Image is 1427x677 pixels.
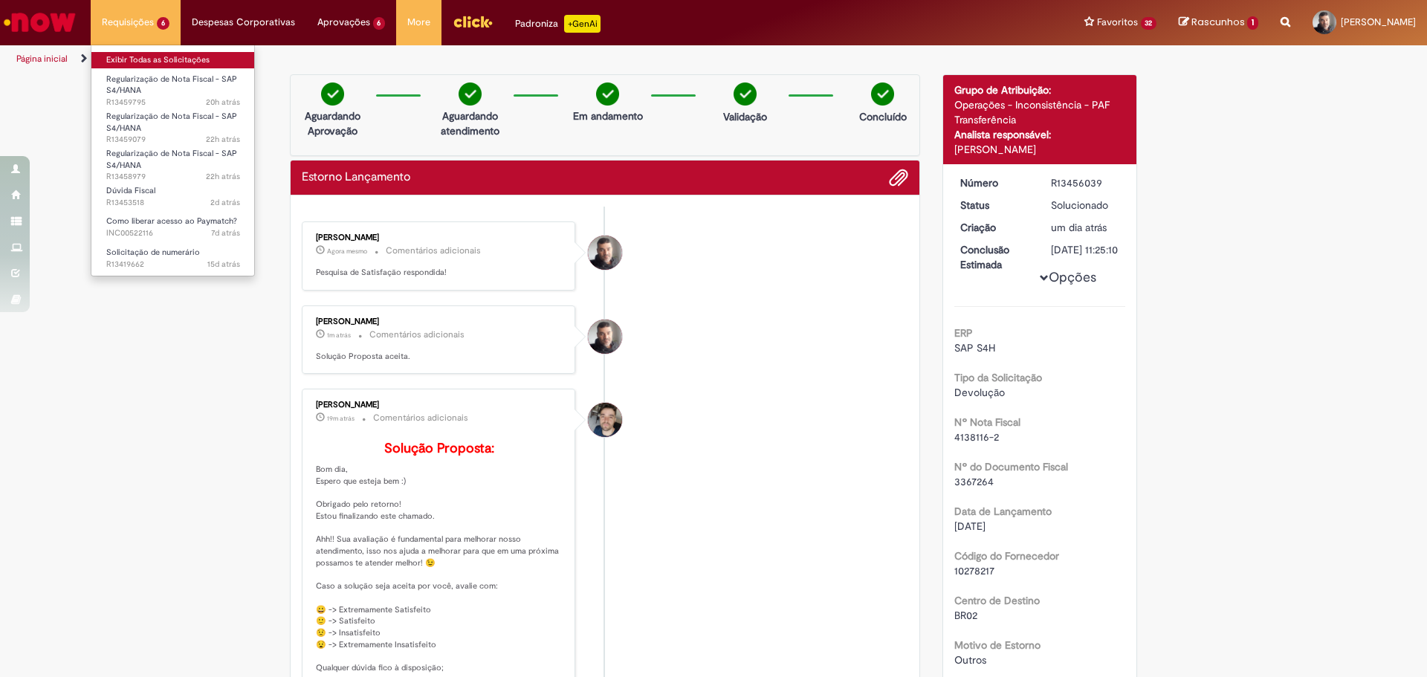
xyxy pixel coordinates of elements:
span: Rascunhos [1191,15,1245,29]
span: INC00522116 [106,227,240,239]
p: Concluído [859,109,907,124]
p: Pesquisa de Satisfação respondida! [316,267,563,279]
a: Aberto R13419662 : Solicitação de numerário [91,244,255,272]
a: Página inicial [16,53,68,65]
div: Padroniza [515,15,601,33]
dt: Conclusão Estimada [949,242,1041,272]
img: check-circle-green.png [459,82,482,106]
button: Adicionar anexos [889,168,908,187]
time: 15/08/2025 08:49:07 [207,259,240,270]
span: 3367264 [954,475,994,488]
span: Agora mesmo [327,247,367,256]
a: Rascunhos [1179,16,1258,30]
span: Dúvida Fiscal [106,185,155,196]
span: 1m atrás [327,331,351,340]
b: ERP [954,326,973,340]
span: 32 [1141,17,1157,30]
ul: Trilhas de página [11,45,940,73]
div: Solucionado [1051,198,1120,213]
time: 28/08/2025 18:13:29 [206,97,240,108]
span: R13459795 [106,97,240,108]
span: Devolução [954,386,1005,399]
span: Despesas Corporativas [192,15,295,30]
p: Em andamento [573,108,643,123]
b: Data de Lançamento [954,505,1052,518]
span: 2d atrás [210,197,240,208]
div: R13456039 [1051,175,1120,190]
span: Regularização de Nota Fiscal - SAP S4/HANA [106,111,237,134]
span: Outros [954,653,986,667]
time: 29/08/2025 14:27:04 [327,247,367,256]
span: 7d atrás [211,227,240,239]
dt: Número [949,175,1041,190]
span: R13419662 [106,259,240,271]
span: 1 [1247,16,1258,30]
p: Aguardando atendimento [434,108,506,138]
span: Requisições [102,15,154,30]
time: 27/08/2025 16:20:11 [210,197,240,208]
a: Aberto R13459795 : Regularização de Nota Fiscal - SAP S4/HANA [91,71,255,103]
span: Aprovações [317,15,370,30]
div: [PERSON_NAME] [954,142,1126,157]
img: click_logo_yellow_360x200.png [453,10,493,33]
a: Exibir Todas as Solicitações [91,52,255,68]
span: More [407,15,430,30]
dt: Status [949,198,1041,213]
img: ServiceNow [1,7,78,37]
time: 29/08/2025 14:26:22 [327,331,351,340]
a: Aberto R13453518 : Dúvida Fiscal [91,183,255,210]
img: check-circle-green.png [871,82,894,106]
span: SAP S4H [954,341,995,354]
p: Validação [723,109,767,124]
span: 19m atrás [327,414,355,423]
time: 28/08/2025 09:10:19 [1051,221,1107,234]
span: 20h atrás [206,97,240,108]
div: [PERSON_NAME] [316,401,563,409]
time: 28/08/2025 16:19:25 [206,134,240,145]
b: Solução Proposta: [384,440,494,457]
div: Guilherme Luiz Taveiros Adao [588,403,622,437]
span: Regularização de Nota Fiscal - SAP S4/HANA [106,74,237,97]
a: Aberto R13458979 : Regularização de Nota Fiscal - SAP S4/HANA [91,146,255,178]
div: Jose Orlando De Oliveira Andrade [588,236,622,270]
span: 6 [373,17,386,30]
span: Como liberar acesso ao Paymatch? [106,216,237,227]
span: R13459079 [106,134,240,146]
span: 4138116-2 [954,430,999,444]
p: Aguardando Aprovação [297,108,369,138]
div: Grupo de Atribuição: [954,82,1126,97]
ul: Requisições [91,45,255,276]
span: um dia atrás [1051,221,1107,234]
p: +GenAi [564,15,601,33]
h2: Estorno Lançamento Histórico de tíquete [302,171,410,184]
div: Operações - Inconsistência - PAF Transferência [954,97,1126,127]
span: Regularização de Nota Fiscal - SAP S4/HANA [106,148,237,171]
span: Solicitação de numerário [106,247,200,258]
p: Solução Proposta aceita. [316,351,563,363]
img: check-circle-green.png [596,82,619,106]
div: [PERSON_NAME] [316,317,563,326]
small: Comentários adicionais [369,328,465,341]
span: 10278217 [954,564,994,577]
span: Favoritos [1097,15,1138,30]
span: [DATE] [954,519,986,533]
time: 22/08/2025 17:12:27 [211,227,240,239]
span: R13458979 [106,171,240,183]
div: [DATE] 11:25:10 [1051,242,1120,257]
b: Motivo de Estorno [954,638,1041,652]
span: 6 [157,17,169,30]
b: Código do Fornecedor [954,549,1059,563]
time: 29/08/2025 14:08:45 [327,414,355,423]
span: BR02 [954,609,977,622]
span: [PERSON_NAME] [1341,16,1416,28]
small: Comentários adicionais [386,244,481,257]
small: Comentários adicionais [373,412,468,424]
dt: Criação [949,220,1041,235]
b: Centro de Destino [954,594,1040,607]
span: 22h atrás [206,171,240,182]
div: Analista responsável: [954,127,1126,142]
b: Nº Nota Fiscal [954,415,1020,429]
div: Jose Orlando De Oliveira Andrade [588,320,622,354]
time: 28/08/2025 16:06:47 [206,171,240,182]
b: Tipo da Solicitação [954,371,1042,384]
